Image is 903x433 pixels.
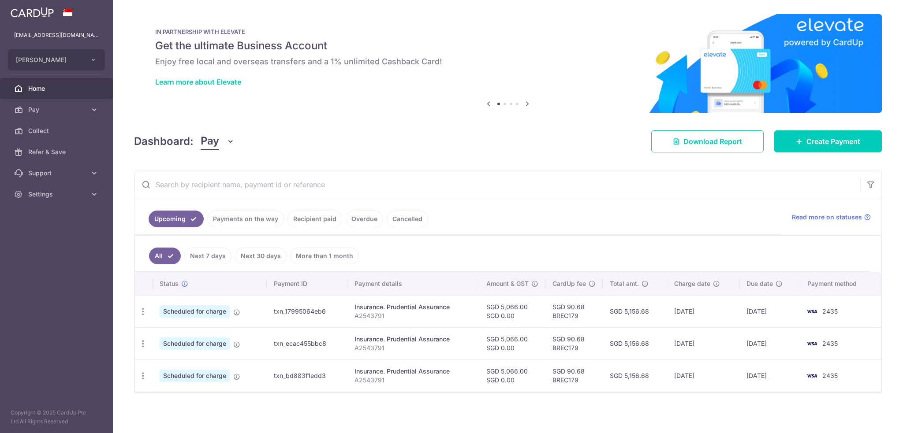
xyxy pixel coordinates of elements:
td: SGD 5,156.68 [603,359,667,392]
a: All [149,248,181,264]
div: Insurance. Prudential Assurance [354,367,472,376]
span: Create Payment [806,136,860,147]
span: Charge date [674,279,710,288]
img: Bank Card [803,306,821,317]
a: Overdue [346,211,383,227]
span: Scheduled for charge [160,305,230,318]
span: Refer & Save [28,148,86,156]
span: 2435 [822,307,838,315]
span: Pay [28,105,86,114]
p: IN PARTNERSHIP WITH ELEVATE [155,28,861,35]
img: Bank Card [803,370,821,381]
span: Amount & GST [486,279,529,288]
p: A2543791 [354,344,472,352]
button: Pay [201,133,235,150]
span: Scheduled for charge [160,337,230,350]
span: Total amt. [610,279,639,288]
span: Due date [746,279,773,288]
td: [DATE] [667,295,739,327]
p: [EMAIL_ADDRESS][DOMAIN_NAME] [14,31,99,40]
span: Pay [201,133,219,150]
a: Cancelled [387,211,428,227]
span: [PERSON_NAME] [16,56,81,64]
img: Bank Card [803,338,821,349]
a: Learn more about Elevate [155,78,241,86]
a: Next 30 days [235,248,287,264]
td: SGD 5,066.00 SGD 0.00 [479,327,545,359]
span: Download Report [683,136,742,147]
span: 2435 [822,372,838,379]
th: Payment method [800,272,881,295]
a: Read more on statuses [792,213,871,222]
th: Payment ID [267,272,347,295]
span: Settings [28,190,86,199]
td: [DATE] [667,327,739,359]
td: SGD 5,066.00 SGD 0.00 [479,359,545,392]
h5: Get the ultimate Business Account [155,39,861,53]
span: Support [28,169,86,178]
span: CardUp fee [552,279,586,288]
a: Payments on the way [207,211,284,227]
a: Recipient paid [287,211,342,227]
th: Payment details [347,272,479,295]
p: A2543791 [354,311,472,320]
img: Renovation banner [134,14,882,113]
td: [DATE] [739,327,800,359]
span: Status [160,279,179,288]
td: SGD 90.68 BREC179 [545,327,603,359]
a: More than 1 month [290,248,359,264]
a: Create Payment [774,130,882,152]
a: Download Report [651,130,764,152]
div: Insurance. Prudential Assurance [354,303,472,311]
td: [DATE] [667,359,739,392]
td: txn_17995064eb6 [267,295,347,327]
a: Next 7 days [184,248,231,264]
img: CardUp [11,7,54,18]
input: Search by recipient name, payment id or reference [134,170,860,199]
span: Collect [28,126,86,135]
p: A2543791 [354,376,472,385]
td: SGD 5,066.00 SGD 0.00 [479,295,545,327]
td: txn_ecac455bbc8 [267,327,347,359]
td: [DATE] [739,359,800,392]
td: txn_bd883f1edd3 [267,359,347,392]
td: SGD 90.68 BREC179 [545,295,603,327]
div: Insurance. Prudential Assurance [354,335,472,344]
button: [PERSON_NAME] [8,49,105,70]
td: [DATE] [739,295,800,327]
h4: Dashboard: [134,133,194,149]
span: Read more on statuses [792,213,862,222]
td: SGD 5,156.68 [603,295,667,327]
td: SGD 5,156.68 [603,327,667,359]
span: 2435 [822,340,838,347]
span: Home [28,84,86,93]
span: Scheduled for charge [160,370,230,382]
h6: Enjoy free local and overseas transfers and a 1% unlimited Cashback Card! [155,56,861,67]
td: SGD 90.68 BREC179 [545,359,603,392]
a: Upcoming [149,211,204,227]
